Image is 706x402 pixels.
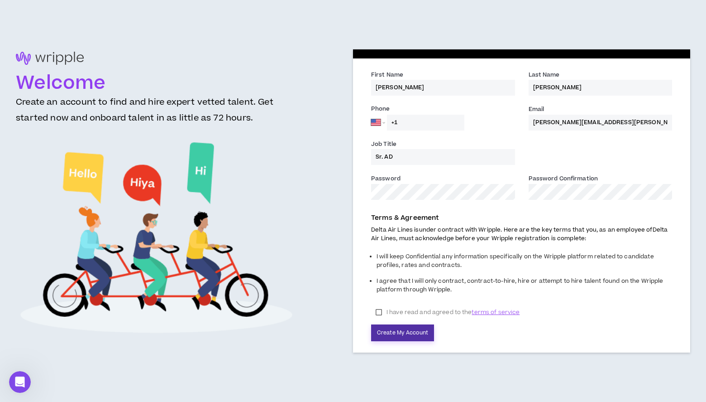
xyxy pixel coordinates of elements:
label: Email [529,105,544,115]
li: I will keep Confidential any information specifically on the Wripple platform related to candidat... [377,250,672,274]
span: terms of service [472,308,520,317]
p: Terms & Agreement [371,213,672,223]
label: I have read and agreed to the [371,305,524,319]
label: Phone [371,105,515,115]
img: logo-brand.png [16,52,84,70]
label: First Name [371,71,403,81]
p: Delta Air Lines is under contract with Wripple. Here are the key terms that you, as an employee o... [371,226,672,243]
iframe: Intercom live chat [9,371,31,393]
img: Welcome to Wripple [19,133,293,344]
label: Password Confirmation [529,174,598,184]
h3: Create an account to find and hire expert vetted talent. Get started now and onboard talent in as... [16,94,297,133]
label: Job Title [371,140,396,150]
label: Password [371,174,401,184]
h1: Welcome [16,73,297,94]
label: Last Name [529,71,560,81]
button: Create My Account [371,325,434,341]
li: I agree that I will only contract, contract-to-hire, hire or attempt to hire talent found on the ... [377,275,672,299]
